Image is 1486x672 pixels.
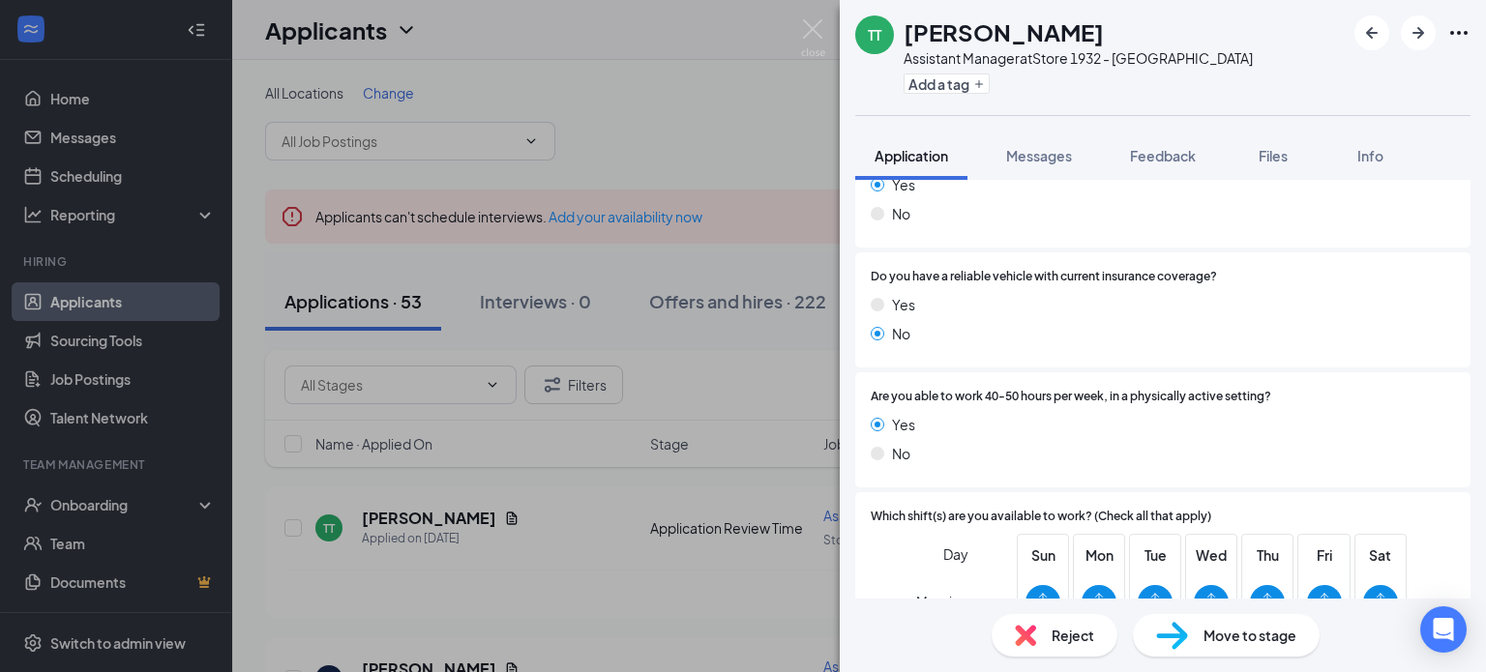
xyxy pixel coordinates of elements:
span: Sun [1025,544,1060,566]
span: Day [943,543,968,565]
span: Wed [1194,544,1229,566]
span: Tue [1138,544,1173,566]
svg: ArrowRight [1407,21,1430,44]
div: TT [868,25,881,44]
span: Which shift(s) are you available to work? (Check all that apply) [871,508,1211,526]
span: No [892,323,910,344]
svg: ArrowLeftNew [1360,21,1383,44]
span: Sat [1363,544,1398,566]
span: Messages [1006,147,1072,164]
svg: Ellipses [1447,21,1471,44]
span: Application [875,147,948,164]
span: No [892,203,910,224]
span: Yes [892,174,915,195]
span: Are you able to work 40-50 hours per week, in a physically active setting? [871,388,1271,406]
span: Morning [916,584,968,619]
h1: [PERSON_NAME] [904,15,1104,48]
span: Mon [1082,544,1116,566]
span: Fri [1307,544,1342,566]
span: Thu [1250,544,1285,566]
div: Open Intercom Messenger [1420,606,1467,653]
span: Files [1259,147,1288,164]
button: ArrowLeftNew [1354,15,1389,50]
span: Do you have a reliable vehicle with current insurance coverage? [871,268,1217,286]
span: Yes [892,294,915,315]
span: Info [1357,147,1383,164]
span: No [892,443,910,464]
div: Assistant Manager at Store 1932 - [GEOGRAPHIC_DATA] [904,48,1253,68]
button: ArrowRight [1401,15,1436,50]
span: Feedback [1130,147,1196,164]
span: Yes [892,414,915,435]
svg: Plus [973,78,985,90]
button: PlusAdd a tag [904,73,990,94]
span: Move to stage [1204,625,1296,646]
span: Reject [1052,625,1094,646]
